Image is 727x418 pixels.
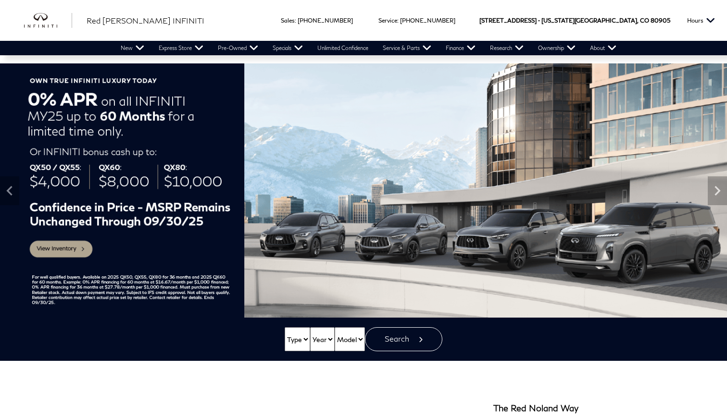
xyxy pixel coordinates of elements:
a: infiniti [24,13,72,28]
h3: The Red Noland Way [493,404,578,413]
a: [PHONE_NUMBER] [400,17,455,24]
a: Red [PERSON_NAME] INFINITI [87,15,204,26]
span: Service [378,17,397,24]
a: [PHONE_NUMBER] [298,17,353,24]
a: Service & Parts [376,41,439,55]
button: Search [365,327,442,351]
a: Ownership [531,41,583,55]
select: Vehicle Year [310,327,335,351]
img: INFINITI [24,13,72,28]
a: About [583,41,624,55]
a: Unlimited Confidence [310,41,376,55]
a: [STREET_ADDRESS] • [US_STATE][GEOGRAPHIC_DATA], CO 80905 [479,17,670,24]
a: Research [483,41,531,55]
select: Vehicle Model [335,327,365,351]
a: New [113,41,151,55]
select: Vehicle Type [285,327,310,351]
a: Pre-Owned [211,41,265,55]
a: Specials [265,41,310,55]
nav: Main Navigation [113,41,624,55]
span: Red [PERSON_NAME] INFINITI [87,16,204,25]
a: Express Store [151,41,211,55]
span: : [397,17,399,24]
span: Sales [281,17,295,24]
a: Finance [439,41,483,55]
span: : [295,17,296,24]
